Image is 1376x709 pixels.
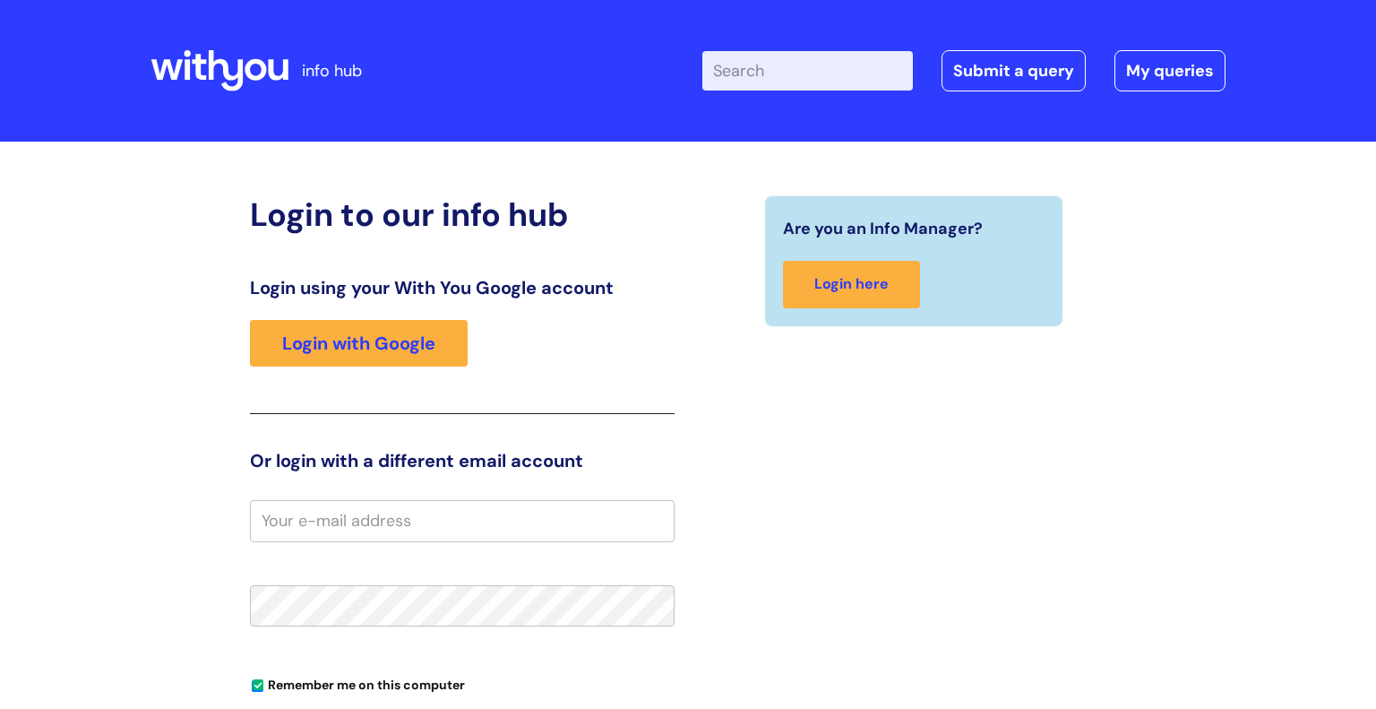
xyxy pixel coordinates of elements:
a: Login with Google [250,320,468,367]
a: Login here [783,261,920,308]
div: You can uncheck this option if you're logging in from a shared device [250,670,675,698]
input: Your e-mail address [250,500,675,541]
p: info hub [302,56,362,85]
label: Remember me on this computer [250,673,465,693]
span: Are you an Info Manager? [783,214,983,243]
h3: Login using your With You Google account [250,277,675,298]
input: Remember me on this computer [252,680,263,692]
a: Submit a query [942,50,1086,91]
h2: Login to our info hub [250,195,675,234]
input: Search [702,51,913,91]
a: My queries [1114,50,1225,91]
h3: Or login with a different email account [250,450,675,471]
